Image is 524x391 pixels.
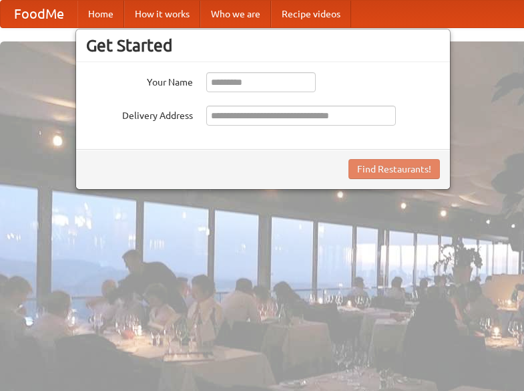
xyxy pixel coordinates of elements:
[1,1,77,27] a: FoodMe
[200,1,271,27] a: Who we are
[77,1,124,27] a: Home
[86,72,193,89] label: Your Name
[86,106,193,122] label: Delivery Address
[86,35,440,55] h3: Get Started
[124,1,200,27] a: How it works
[348,159,440,179] button: Find Restaurants!
[271,1,351,27] a: Recipe videos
